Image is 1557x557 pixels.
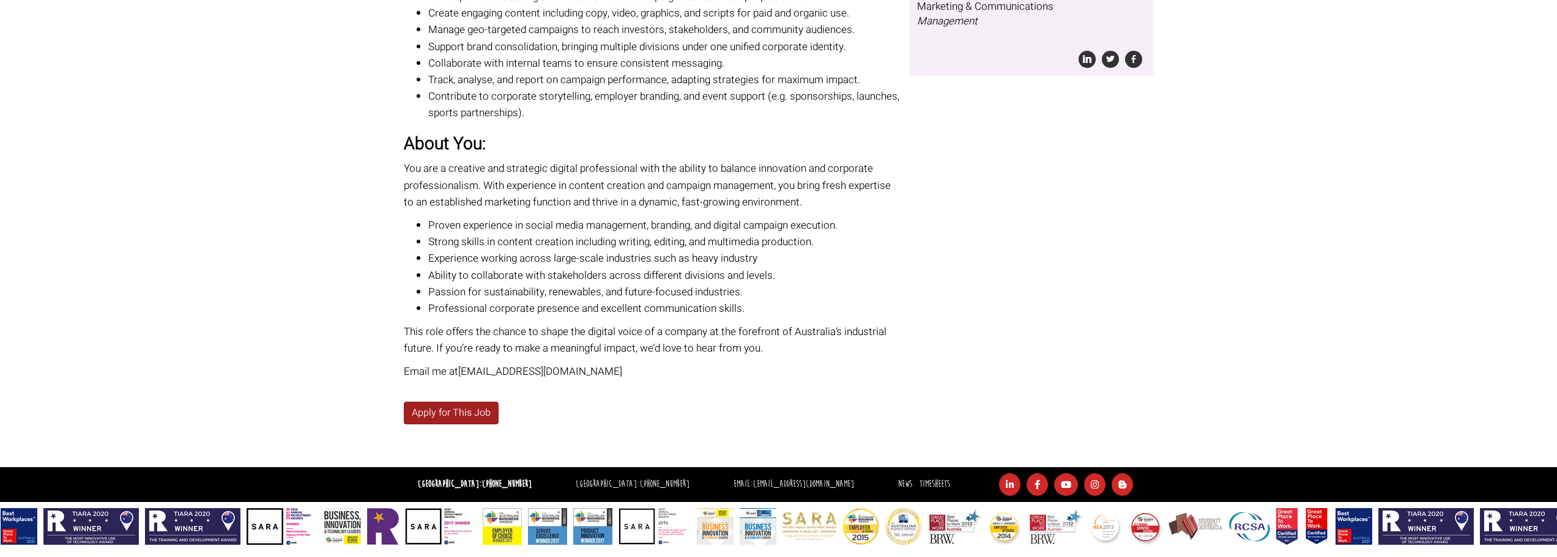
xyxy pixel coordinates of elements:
[404,160,901,210] p: You are a creative and strategic digital professional with the ability to balance innovation and ...
[640,478,689,490] a: [PHONE_NUMBER]
[428,250,901,267] li: Experience working across large-scale industries such as heavy industry
[917,13,977,29] i: Management
[428,55,901,72] li: Collaborate with internal teams to ensure consistent messaging.
[418,478,532,490] strong: [GEOGRAPHIC_DATA]:
[404,402,499,424] a: Apply for This Job
[730,476,857,493] li: Email:
[898,478,912,490] a: News
[482,478,532,490] a: [PHONE_NUMBER]
[920,478,950,490] a: Timesheets
[404,135,901,154] h3: About You:
[428,284,901,300] li: Passion for sustainability, renewables, and future-focused industries.
[573,476,693,493] li: [GEOGRAPHIC_DATA]:
[428,72,901,88] li: Track, analyse, and report on campaign performance, adapting strategies for maximum impact.
[428,39,901,55] li: Support brand consolidation, bringing multiple divisions under one unified corporate identity.
[428,300,901,317] li: Professional corporate presence and excellent communication skills.
[428,88,901,121] li: Contribute to corporate storytelling, employer branding, and event support (e.g. sponsorships, la...
[753,478,854,490] a: [EMAIL_ADDRESS][DOMAIN_NAME]
[428,21,901,38] li: Manage geo-targeted campaigns to reach investors, stakeholders, and community audiences.
[428,234,901,250] li: Strong skills in content creation including writing, editing, and multimedia production.
[404,363,901,380] p: Email me at [EMAIL_ADDRESS][DOMAIN_NAME]
[404,323,901,356] p: This role offers the chance to shape the digital voice of a company at the forefront of Australia...
[428,267,901,284] li: Ability to collaborate with stakeholders across different divisions and levels.
[428,217,901,234] li: Proven experience in social media management, branding, and digital campaign execution.
[428,5,901,21] li: Create engaging content including copy, video, graphics, and scripts for paid and organic use.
